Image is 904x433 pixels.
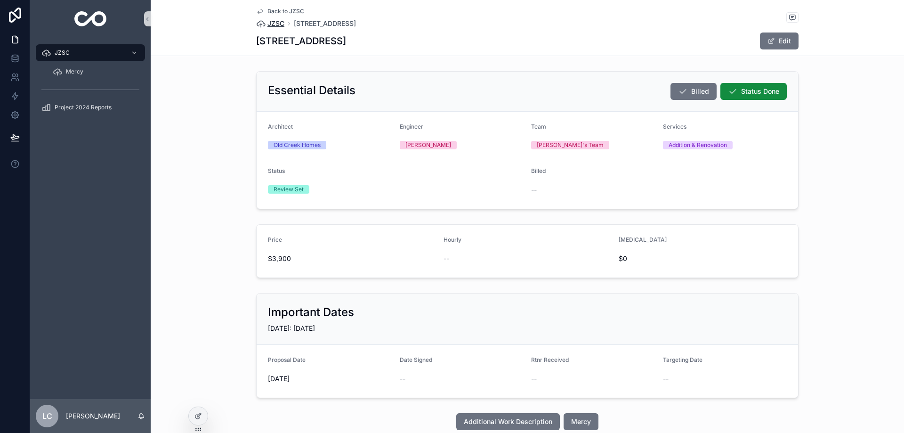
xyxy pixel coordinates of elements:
a: Mercy [47,63,145,80]
span: Rtnr Received [531,356,569,363]
span: Date Signed [400,356,432,363]
img: App logo [74,11,107,26]
button: Edit [760,33,799,49]
h1: [STREET_ADDRESS] [256,34,346,48]
div: [PERSON_NAME] [405,141,451,149]
span: [DATE] [268,374,392,384]
a: [STREET_ADDRESS] [294,19,356,28]
span: Hourly [444,236,461,243]
div: scrollable content [30,38,151,128]
span: Mercy [66,68,83,75]
span: $3,900 [268,254,436,263]
span: Billed [531,167,546,174]
div: [PERSON_NAME]'s Team [537,141,604,149]
a: Project 2024 Reports [36,99,145,116]
span: Architect [268,123,293,130]
span: Billed [691,87,709,96]
h2: Important Dates [268,305,354,320]
span: Price [268,236,282,243]
a: JZSC [256,19,284,28]
span: [MEDICAL_DATA] [619,236,667,243]
span: LC [42,410,52,422]
a: JZSC [36,44,145,61]
span: -- [400,374,405,384]
h2: Essential Details [268,83,355,98]
span: Additional Work Description [464,417,552,426]
span: $0 [619,254,743,263]
span: Services [663,123,686,130]
p: [PERSON_NAME] [66,411,120,421]
span: Engineer [400,123,423,130]
div: Review Set [274,185,304,194]
span: Project 2024 Reports [55,104,112,111]
span: -- [531,374,537,384]
span: Mercy [571,417,591,426]
div: Old Creek Homes [274,141,321,149]
span: Targeting Date [663,356,702,363]
span: Back to JZSC [267,8,304,15]
span: [DATE]: [DATE] [268,324,315,332]
span: -- [663,374,669,384]
button: Additional Work Description [456,413,560,430]
a: Back to JZSC [256,8,304,15]
span: JZSC [55,49,70,57]
span: Proposal Date [268,356,306,363]
button: Billed [670,83,717,100]
span: -- [444,254,449,263]
span: -- [531,185,537,195]
button: Mercy [564,413,598,430]
span: Team [531,123,546,130]
span: Status [268,167,285,174]
span: JZSC [267,19,284,28]
div: Addition & Renovation [669,141,727,149]
span: Status Done [741,87,779,96]
button: Status Done [720,83,787,100]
